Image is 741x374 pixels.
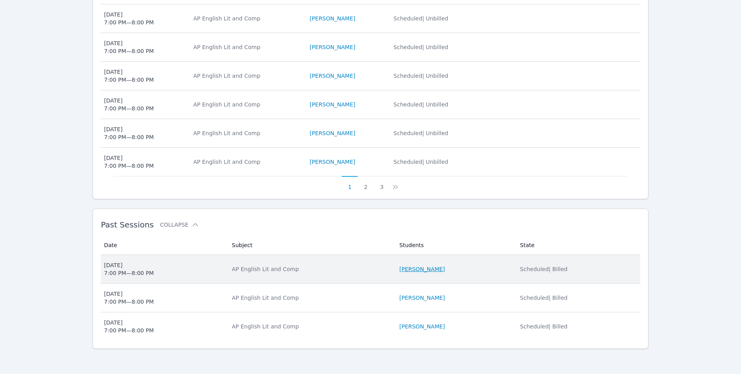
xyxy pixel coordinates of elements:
div: AP English Lit and Comp [193,43,300,51]
span: Scheduled | Billed [520,295,568,301]
div: AP English Lit and Comp [193,15,300,22]
div: [DATE] 7:00 PM — 8:00 PM [104,319,154,334]
span: Scheduled | Unbilled [393,44,448,50]
a: [PERSON_NAME] [310,158,355,166]
th: Date [101,236,227,255]
div: [DATE] 7:00 PM — 8:00 PM [104,39,154,55]
div: [DATE] 7:00 PM — 8:00 PM [104,125,154,141]
span: Scheduled | Unbilled [393,101,448,108]
tr: [DATE]7:00 PM—8:00 PMAP English Lit and Comp[PERSON_NAME]Scheduled| Unbilled [101,90,640,119]
a: [PERSON_NAME] [399,323,445,330]
span: Scheduled | Unbilled [393,159,448,165]
div: [DATE] 7:00 PM — 8:00 PM [104,261,154,277]
a: [PERSON_NAME] [310,43,355,51]
tr: [DATE]7:00 PM—8:00 PMAP English Lit and Comp[PERSON_NAME]Scheduled| Unbilled [101,62,640,90]
tr: [DATE]7:00 PM—8:00 PMAP English Lit and Comp[PERSON_NAME]Scheduled| Unbilled [101,33,640,62]
a: [PERSON_NAME] [310,72,355,80]
span: Scheduled | Billed [520,266,568,272]
a: [PERSON_NAME] [399,294,445,302]
div: AP English Lit and Comp [193,158,300,166]
tr: [DATE]7:00 PM—8:00 PMAP English Lit and Comp[PERSON_NAME]Scheduled| Unbilled [101,148,640,176]
div: AP English Lit and Comp [193,101,300,108]
span: Past Sessions [101,220,154,229]
tr: [DATE]7:00 PM—8:00 PMAP English Lit and Comp[PERSON_NAME]Scheduled| Unbilled [101,119,640,148]
a: [PERSON_NAME] [310,129,355,137]
a: [PERSON_NAME] [310,101,355,108]
span: Scheduled | Unbilled [393,73,448,79]
div: [DATE] 7:00 PM — 8:00 PM [104,290,154,306]
a: [PERSON_NAME] [310,15,355,22]
tr: [DATE]7:00 PM—8:00 PMAP English Lit and Comp[PERSON_NAME]Scheduled| Unbilled [101,4,640,33]
tr: [DATE]7:00 PM—8:00 PMAP English Lit and Comp[PERSON_NAME]Scheduled| Billed [101,255,640,284]
a: [PERSON_NAME] [399,265,445,273]
div: AP English Lit and Comp [193,72,300,80]
th: State [515,236,640,255]
button: 3 [374,176,390,191]
div: [DATE] 7:00 PM — 8:00 PM [104,154,154,170]
div: AP English Lit and Comp [232,323,390,330]
div: [DATE] 7:00 PM — 8:00 PM [104,11,154,26]
div: AP English Lit and Comp [193,129,300,137]
div: AP English Lit and Comp [232,294,390,302]
th: Students [395,236,515,255]
span: Scheduled | Unbilled [393,130,448,136]
span: Scheduled | Billed [520,323,568,330]
div: AP English Lit and Comp [232,265,390,273]
div: [DATE] 7:00 PM — 8:00 PM [104,68,154,84]
tr: [DATE]7:00 PM—8:00 PMAP English Lit and Comp[PERSON_NAME]Scheduled| Billed [101,312,640,341]
tr: [DATE]7:00 PM—8:00 PMAP English Lit and Comp[PERSON_NAME]Scheduled| Billed [101,284,640,312]
button: Collapse [160,221,199,229]
div: [DATE] 7:00 PM — 8:00 PM [104,97,154,112]
th: Subject [227,236,395,255]
span: Scheduled | Unbilled [393,15,448,22]
button: 2 [358,176,374,191]
button: 1 [342,176,358,191]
